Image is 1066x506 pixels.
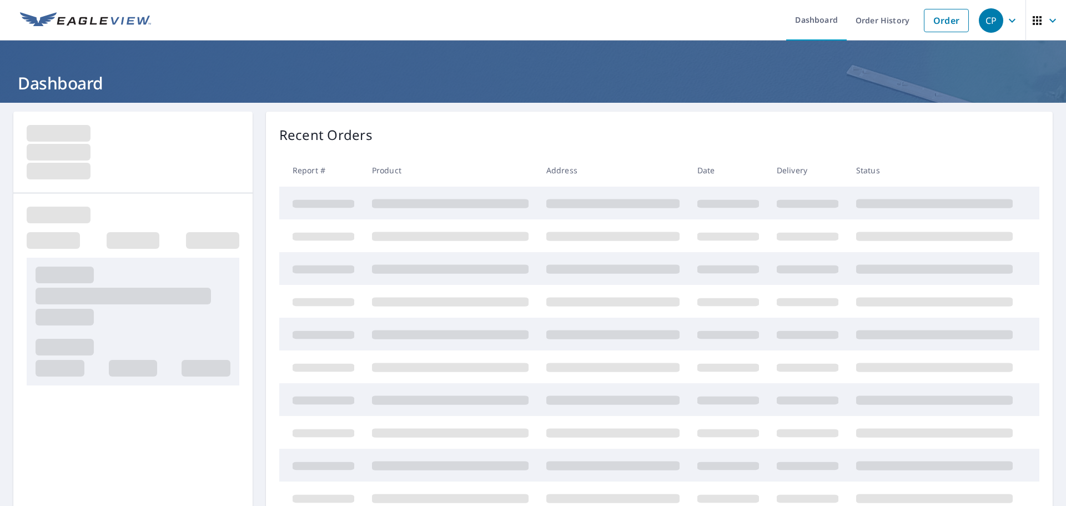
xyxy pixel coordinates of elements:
[768,154,847,187] th: Delivery
[279,154,363,187] th: Report #
[20,12,151,29] img: EV Logo
[13,72,1053,94] h1: Dashboard
[979,8,1003,33] div: CP
[688,154,768,187] th: Date
[924,9,969,32] a: Order
[537,154,688,187] th: Address
[847,154,1022,187] th: Status
[279,125,373,145] p: Recent Orders
[363,154,537,187] th: Product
